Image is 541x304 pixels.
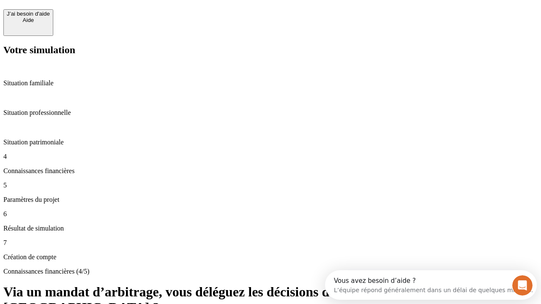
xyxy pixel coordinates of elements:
[9,7,208,14] div: Vous avez besoin d’aide ?
[9,14,208,23] div: L’équipe répond généralement dans un délai de quelques minutes.
[3,79,538,87] p: Situation familiale
[3,109,538,117] p: Situation professionnelle
[3,268,538,275] p: Connaissances financières (4/5)
[7,11,50,17] div: J’ai besoin d'aide
[7,17,50,23] div: Aide
[3,44,538,56] h2: Votre simulation
[3,167,538,175] p: Connaissances financières
[3,239,538,247] p: 7
[512,275,533,296] iframe: Intercom live chat
[3,225,538,232] p: Résultat de simulation
[3,3,233,27] div: Ouvrir le Messenger Intercom
[3,196,538,204] p: Paramètres du projet
[3,210,538,218] p: 6
[3,253,538,261] p: Création de compte
[3,9,53,36] button: J’ai besoin d'aideAide
[3,182,538,189] p: 5
[3,153,538,160] p: 4
[3,138,538,146] p: Situation patrimoniale
[325,270,537,300] iframe: Intercom live chat discovery launcher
